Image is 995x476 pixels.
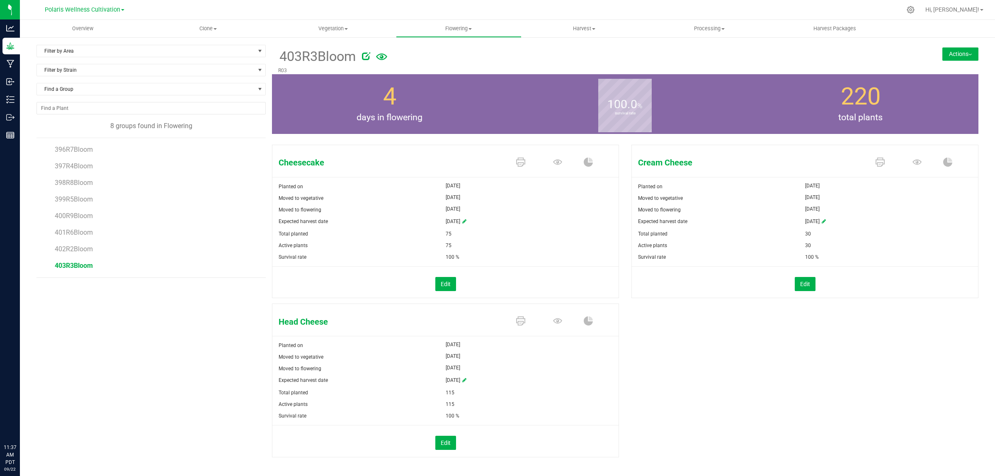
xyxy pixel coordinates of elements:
[279,401,308,407] span: Active plants
[743,111,978,124] span: total plants
[802,25,867,32] span: Harvest Packages
[446,374,460,387] span: [DATE]
[279,195,323,201] span: Moved to vegetative
[383,83,396,110] span: 4
[279,413,306,419] span: Survival rate
[638,195,683,201] span: Moved to vegetative
[279,254,306,260] span: Survival rate
[279,354,323,360] span: Moved to vegetative
[37,102,265,114] input: NO DATA FOUND
[638,184,663,189] span: Planted on
[255,45,265,57] span: select
[396,25,521,32] span: Flowering
[145,20,270,37] a: Clone
[278,74,501,134] group-info-box: Days in flowering
[55,195,93,203] span: 399R5Bloom
[6,113,15,121] inline-svg: Outbound
[272,156,504,169] span: Cheesecake
[446,192,460,202] span: [DATE]
[805,240,811,251] span: 30
[396,20,521,37] a: Flowering
[55,146,93,153] span: 396R7Bloom
[638,219,687,224] span: Expected harvest date
[925,6,979,13] span: Hi, [PERSON_NAME]!
[942,47,978,61] button: Actions
[522,25,646,32] span: Harvest
[55,179,93,187] span: 398R8Bloom
[522,20,647,37] a: Harvest
[271,20,396,37] a: Vegetation
[446,240,451,251] span: 75
[446,410,459,422] span: 100 %
[598,76,652,151] b: survival rate
[6,95,15,104] inline-svg: Inventory
[55,162,93,170] span: 397R4Bloom
[805,192,820,202] span: [DATE]
[805,228,811,240] span: 30
[8,410,33,435] iframe: Resource center
[37,83,255,95] span: Find a Group
[4,444,16,466] p: 11:37 AM PDT
[446,251,459,263] span: 100 %
[647,20,772,37] a: Processing
[446,216,460,228] span: [DATE]
[905,6,916,14] div: Manage settings
[805,181,820,191] span: [DATE]
[805,204,820,214] span: [DATE]
[805,216,820,228] span: [DATE]
[647,25,772,32] span: Processing
[279,377,328,383] span: Expected harvest date
[638,207,681,213] span: Moved to flowering
[4,466,16,472] p: 09/22
[37,64,255,76] span: Filter by Strain
[279,390,308,396] span: Total planted
[6,42,15,50] inline-svg: Grow
[446,204,460,214] span: [DATE]
[805,251,819,263] span: 100 %
[279,243,308,248] span: Active plants
[841,83,881,110] span: 220
[6,78,15,86] inline-svg: Inbound
[20,20,145,37] a: Overview
[279,207,321,213] span: Moved to flowering
[279,342,303,348] span: Planted on
[45,6,120,13] span: Polaris Wellness Cultivation
[632,156,863,169] span: Cream Cheese
[6,60,15,68] inline-svg: Manufacturing
[446,387,454,398] span: 115
[279,231,308,237] span: Total planted
[279,219,328,224] span: Expected harvest date
[446,228,451,240] span: 75
[6,131,15,139] inline-svg: Reports
[55,228,93,236] span: 401R6Bloom
[446,351,460,361] span: [DATE]
[272,316,504,328] span: Head Cheese
[446,363,460,373] span: [DATE]
[36,121,266,131] div: 8 groups found in Flowering
[278,67,854,74] p: R03
[278,46,356,67] span: 403R3Bloom
[272,111,507,124] span: days in flowering
[638,254,666,260] span: Survival rate
[279,184,303,189] span: Planted on
[795,277,815,291] button: Edit
[61,25,104,32] span: Overview
[279,366,321,372] span: Moved to flowering
[749,74,972,134] group-info-box: Total number of plants
[55,245,93,253] span: 402R2Bloom
[446,181,460,191] span: [DATE]
[638,243,667,248] span: Active plants
[55,262,93,270] span: 403R3Bloom
[514,74,737,134] group-info-box: Survival rate
[435,277,456,291] button: Edit
[446,340,460,350] span: [DATE]
[446,398,454,410] span: 115
[55,212,93,220] span: 400R9Bloom
[772,20,897,37] a: Harvest Packages
[6,24,15,32] inline-svg: Analytics
[435,436,456,450] button: Edit
[146,25,270,32] span: Clone
[37,45,255,57] span: Filter by Area
[638,231,667,237] span: Total planted
[271,25,396,32] span: Vegetation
